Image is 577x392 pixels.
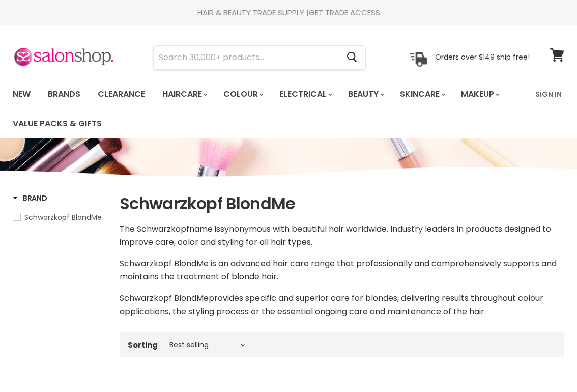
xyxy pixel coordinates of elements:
a: Haircare [155,83,214,105]
span: , color and styling for all hair types. [174,236,312,248]
p: Orders over $149 ship free! [435,52,530,62]
a: Sign In [529,83,568,105]
a: Skincare [392,83,451,105]
span: name is [189,223,220,235]
h3: Brand [13,193,47,203]
p: The Schwarzkopf [120,222,564,249]
a: New [5,83,38,105]
span: Schwarzkopf BlondMe [120,292,209,304]
input: Search [154,46,338,69]
a: Brands [40,83,88,105]
ul: Main menu [5,79,529,138]
p: provides specific and superior care for blondes, delivering results throughout colour application... [120,292,564,318]
a: Beauty [340,83,390,105]
a: Colour [216,83,270,105]
form: Product [153,45,366,70]
button: Search [338,46,365,69]
p: Schwarzkopf BlondMe is an advanced hair care range that professionally and comprehensively suppor... [120,257,564,284]
label: Sorting [128,341,158,349]
a: Clearance [90,83,153,105]
h1: Schwarzkopf BlondMe [120,193,564,214]
span: synonymous with beautiful hair worldwide. Industry leaders in products designed to improve care [120,223,551,248]
a: Value Packs & Gifts [5,113,109,134]
a: Electrical [272,83,338,105]
a: Makeup [453,83,506,105]
span: Schwarzkopf BlondMe [24,212,102,222]
a: GET TRADE ACCESS [309,7,380,18]
a: Schwarzkopf BlondMe [13,212,107,223]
